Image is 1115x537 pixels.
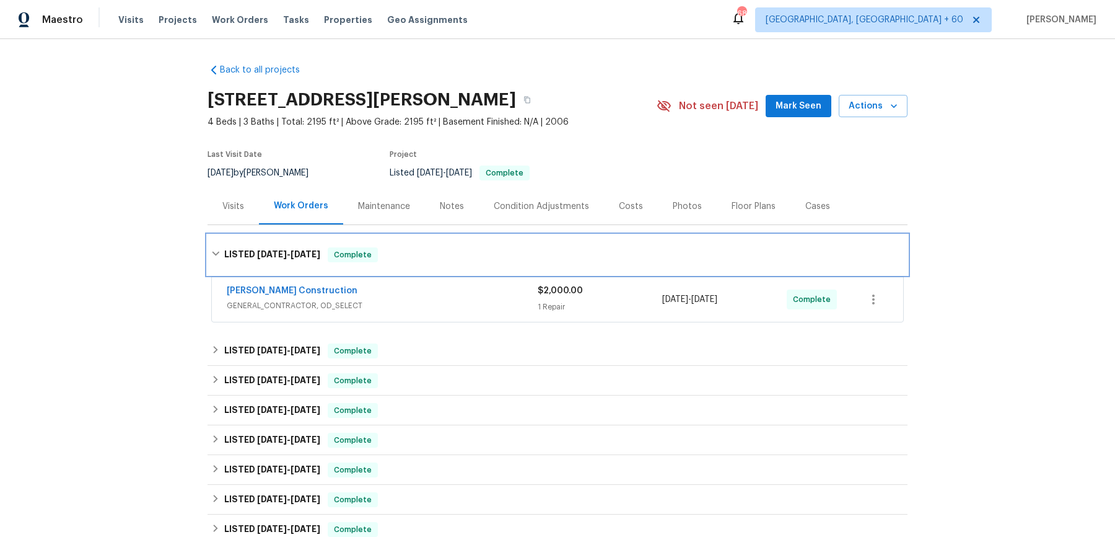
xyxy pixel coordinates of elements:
span: [PERSON_NAME] [1021,14,1096,26]
span: GENERAL_CONTRACTOR, OD_SELECT [227,300,538,312]
span: - [257,250,320,259]
div: LISTED [DATE]-[DATE]Complete [208,366,907,396]
button: Copy Address [516,89,538,111]
span: [DATE] [417,169,443,177]
div: Cases [805,200,830,213]
span: - [662,293,717,306]
span: Projects [159,14,197,26]
h6: LISTED [224,344,320,358]
span: [DATE] [291,406,320,414]
span: [DATE] [691,295,717,304]
span: Tasks [283,16,309,24]
span: Complete [329,464,377,476]
div: by [PERSON_NAME] [208,166,323,180]
div: Notes [440,200,464,213]
span: Not seen [DATE] [679,100,758,112]
span: [DATE] [662,295,688,304]
span: Properties [324,14,372,26]
span: Complete [329,523,377,536]
span: [DATE] [446,169,472,177]
span: [DATE] [257,346,287,355]
span: Listed [390,169,530,177]
div: Costs [619,200,643,213]
span: [DATE] [257,406,287,414]
div: LISTED [DATE]-[DATE]Complete [208,336,907,366]
div: Maintenance [358,200,410,213]
span: - [257,465,320,474]
span: [DATE] [291,435,320,444]
h6: LISTED [224,463,320,477]
h6: LISTED [224,522,320,537]
span: [DATE] [291,250,320,259]
span: Complete [329,404,377,417]
span: - [257,495,320,504]
div: LISTED [DATE]-[DATE]Complete [208,235,907,275]
div: Photos [673,200,702,213]
span: Complete [329,249,377,261]
div: Visits [222,200,244,213]
span: Complete [329,494,377,506]
span: Complete [329,434,377,446]
span: [GEOGRAPHIC_DATA], [GEOGRAPHIC_DATA] + 60 [766,14,963,26]
button: Actions [839,95,907,118]
span: [DATE] [208,169,234,177]
span: Geo Assignments [387,14,468,26]
div: 680 [737,7,746,20]
span: - [257,346,320,355]
span: - [257,376,320,384]
span: Maestro [42,14,83,26]
span: - [417,169,472,177]
span: [DATE] [291,495,320,504]
a: [PERSON_NAME] Construction [227,286,357,295]
span: $2,000.00 [538,286,583,295]
span: Complete [793,293,836,306]
div: LISTED [DATE]-[DATE]Complete [208,425,907,455]
span: [DATE] [257,435,287,444]
div: Condition Adjustments [494,200,589,213]
h6: LISTED [224,433,320,448]
span: - [257,406,320,414]
span: Mark Seen [776,99,821,114]
div: Work Orders [274,200,328,212]
span: Project [390,151,417,158]
span: [DATE] [257,525,287,533]
span: [DATE] [291,525,320,533]
div: Floor Plans [732,200,776,213]
span: Complete [329,375,377,387]
span: Complete [329,345,377,357]
div: LISTED [DATE]-[DATE]Complete [208,396,907,425]
a: Back to all projects [208,64,326,76]
h6: LISTED [224,247,320,262]
span: Work Orders [212,14,268,26]
h6: LISTED [224,403,320,418]
span: Actions [849,99,898,114]
span: [DATE] [291,346,320,355]
span: [DATE] [257,465,287,474]
span: [DATE] [257,376,287,384]
span: - [257,435,320,444]
span: - [257,525,320,533]
span: [DATE] [291,465,320,474]
span: [DATE] [257,250,287,259]
span: Complete [481,169,528,177]
h6: LISTED [224,373,320,388]
button: Mark Seen [766,95,831,118]
span: Last Visit Date [208,151,262,158]
h2: [STREET_ADDRESS][PERSON_NAME] [208,94,516,106]
div: LISTED [DATE]-[DATE]Complete [208,455,907,485]
span: Visits [118,14,144,26]
div: LISTED [DATE]-[DATE]Complete [208,485,907,515]
div: 1 Repair [538,301,662,313]
span: 4 Beds | 3 Baths | Total: 2195 ft² | Above Grade: 2195 ft² | Basement Finished: N/A | 2006 [208,116,657,128]
h6: LISTED [224,492,320,507]
span: [DATE] [257,495,287,504]
span: [DATE] [291,376,320,384]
